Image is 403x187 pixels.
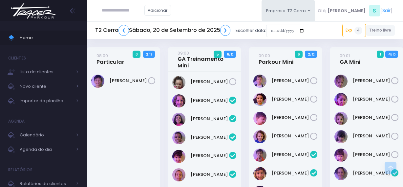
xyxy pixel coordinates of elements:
strong: 4 [388,52,391,57]
img: Lucas Vidal [253,112,266,125]
img: Ícaro Torres Longhi [253,130,266,143]
span: Home [20,34,79,42]
a: [PERSON_NAME] [272,114,310,121]
small: / 3 [148,53,152,57]
a: [PERSON_NAME] [272,78,310,84]
span: 1 [377,51,384,58]
img: Beatriz Gelber de Azevedo [334,93,348,106]
img: Helena Maciel dos Santos [172,131,185,144]
div: [ ] [315,3,395,18]
span: Agenda do dia [20,145,72,154]
img: Isabela Sanseverino Curvo Candido Lima [334,130,348,143]
h5: T2 Cerro Sábado, 20 de Setembro de 2025 [95,25,230,36]
span: Lista de clientes [20,68,72,76]
img: Bento Oliveira da Costa [253,167,266,180]
a: [PERSON_NAME] [353,96,391,103]
a: [PERSON_NAME] [353,133,391,139]
img: Leonardo Ito Bueno Ramos [253,93,266,106]
img: Gabriel Afonso Frisch [253,75,266,88]
img: Albert Hong [91,75,104,88]
small: 09:00 [259,53,270,59]
span: Importar da planilha [20,97,72,105]
strong: 2 [308,52,310,57]
a: Sair [382,7,391,14]
a: [PERSON_NAME] [272,170,310,176]
small: / 12 [310,53,314,57]
a: [PERSON_NAME] [191,97,229,104]
img: Antonella sousa bertanha [172,76,185,89]
img: Laura Oliveira Alves [172,168,185,181]
img: Benjamin Franco [253,149,266,162]
a: ❮ [118,25,129,36]
small: / 10 [391,53,395,57]
span: Novo cliente [20,82,72,91]
span: S [369,5,380,16]
a: [PERSON_NAME] [353,170,391,176]
a: [PERSON_NAME] [191,152,229,159]
span: Calendário [20,131,72,139]
a: 09:00Parkour Mini [259,52,293,65]
a: [PERSON_NAME] [272,96,310,103]
a: [PERSON_NAME] [353,152,391,158]
a: 09:00GA Treinamento Mini [178,50,229,69]
h4: Relatórios [8,163,32,176]
small: 09:00 [178,50,189,56]
a: Exp4 [342,24,366,37]
img: Beatriz Giometti [172,94,185,107]
a: [PERSON_NAME] [191,134,229,141]
h4: Agenda [8,115,25,128]
a: [PERSON_NAME] [191,79,229,85]
a: [PERSON_NAME] [353,78,391,84]
strong: 2 [146,52,148,57]
a: ❯ [220,25,231,36]
a: [PERSON_NAME] [110,78,148,84]
a: [PERSON_NAME] [191,171,229,178]
strong: 6 [227,52,229,57]
small: 09:01 [340,53,350,59]
a: Treino livre [366,25,395,36]
span: 6 [295,51,303,58]
small: 08:00 [96,53,108,59]
img: Isabela Araújo Girotto [172,150,185,163]
img: Clara Bordini [334,112,348,125]
span: [PERSON_NAME] [328,8,366,14]
span: 5 [214,51,222,58]
a: [PERSON_NAME] [272,152,310,158]
img: Helena de Oliveira Mendonça [334,167,348,180]
div: Escolher data: [95,23,309,38]
img: Giovanna Silveira Barp [172,113,185,126]
a: 09:01GA Mini [340,52,360,65]
img: Laura Ximenes Zanini [334,149,348,162]
h4: Clientes [8,52,26,65]
span: Olá, [318,8,327,14]
small: / 12 [229,53,233,57]
img: Alice Bordini [334,75,348,88]
a: [PERSON_NAME] [272,133,310,139]
span: 0 [133,51,140,58]
a: Adicionar [144,5,171,16]
a: 08:00Particular [96,52,124,65]
a: [PERSON_NAME] [353,114,391,121]
span: 4 [354,27,362,35]
a: [PERSON_NAME] [191,116,229,122]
